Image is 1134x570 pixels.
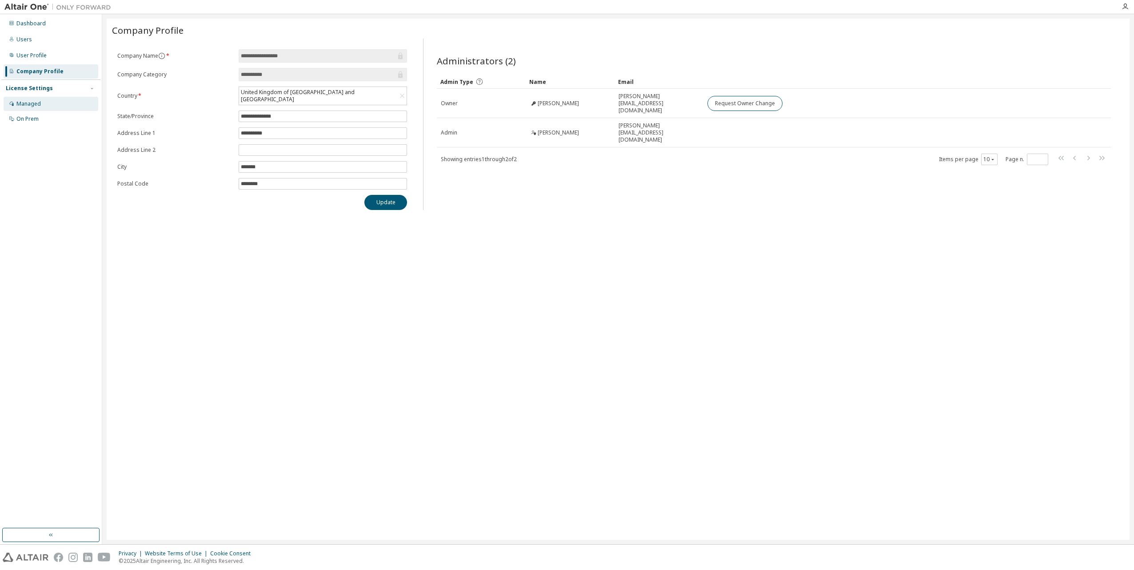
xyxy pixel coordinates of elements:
[112,24,184,36] span: Company Profile
[16,20,46,27] div: Dashboard
[117,52,233,59] label: Company Name
[117,146,233,154] label: Address Line 2
[83,553,92,562] img: linkedin.svg
[158,52,165,59] button: information
[441,155,517,163] span: Showing entries 1 through 2 of 2
[983,156,995,163] button: 10
[538,129,579,136] span: [PERSON_NAME]
[119,557,256,565] p: © 2025 Altair Engineering, Inc. All Rights Reserved.
[54,553,63,562] img: facebook.svg
[117,113,233,120] label: State/Province
[16,36,32,43] div: Users
[117,130,233,137] label: Address Line 1
[16,100,41,107] div: Managed
[16,68,64,75] div: Company Profile
[117,92,233,99] label: Country
[619,93,699,114] span: [PERSON_NAME][EMAIL_ADDRESS][DOMAIN_NAME]
[364,195,407,210] button: Update
[145,550,210,557] div: Website Terms of Use
[16,52,47,59] div: User Profile
[707,96,783,111] button: Request Owner Change
[529,75,611,89] div: Name
[3,553,48,562] img: altair_logo.svg
[619,122,699,143] span: [PERSON_NAME][EMAIL_ADDRESS][DOMAIN_NAME]
[441,129,457,136] span: Admin
[538,100,579,107] span: [PERSON_NAME]
[210,550,256,557] div: Cookie Consent
[437,55,516,67] span: Administrators (2)
[239,87,407,105] div: United Kingdom of [GEOGRAPHIC_DATA] and [GEOGRAPHIC_DATA]
[98,553,111,562] img: youtube.svg
[440,78,473,86] span: Admin Type
[117,163,233,170] label: City
[618,75,700,89] div: Email
[6,85,53,92] div: License Settings
[441,100,458,107] span: Owner
[117,71,233,78] label: Company Category
[1006,154,1048,165] span: Page n.
[4,3,116,12] img: Altair One
[240,87,397,104] div: United Kingdom of [GEOGRAPHIC_DATA] and [GEOGRAPHIC_DATA]
[119,550,145,557] div: Privacy
[117,180,233,187] label: Postal Code
[16,115,39,123] div: On Prem
[939,154,998,165] span: Items per page
[68,553,78,562] img: instagram.svg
